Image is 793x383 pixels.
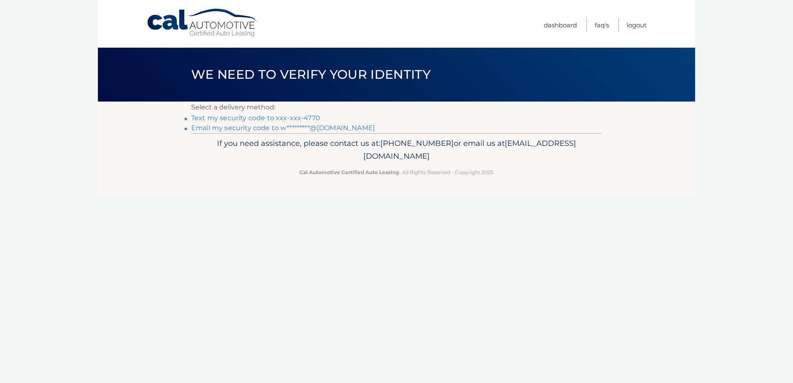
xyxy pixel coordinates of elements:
span: We need to verify your identity [191,67,431,82]
a: Logout [627,18,647,32]
a: Text my security code to xxx-xxx-4770 [191,114,320,122]
span: [PHONE_NUMBER] [380,138,454,148]
p: If you need assistance, please contact us at: or email us at [197,137,596,163]
p: Select a delivery method: [191,102,602,113]
strong: Cal Automotive Certified Auto Leasing [299,169,399,175]
a: Cal Automotive [146,8,258,38]
p: - All Rights Reserved - Copyright 2025 [197,168,596,177]
a: Email my security code to w*********@[DOMAIN_NAME] [191,124,375,132]
a: FAQ's [595,18,609,32]
a: Dashboard [544,18,577,32]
